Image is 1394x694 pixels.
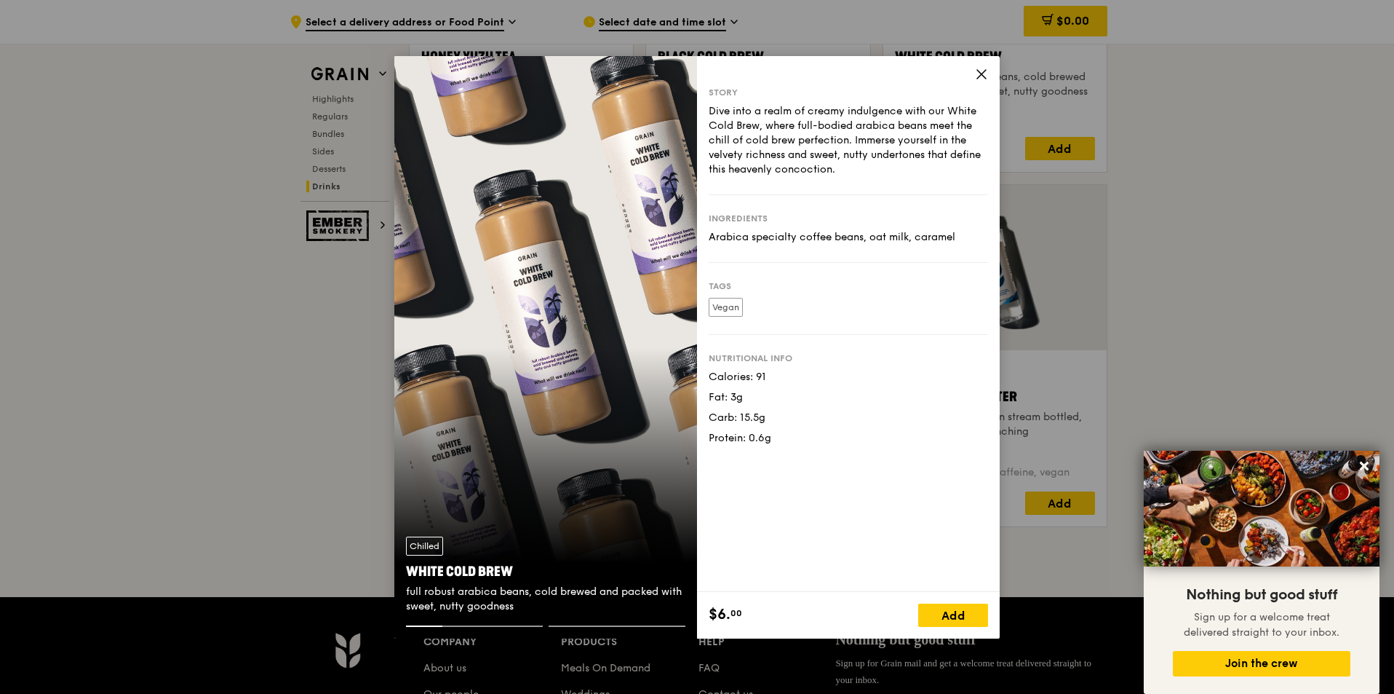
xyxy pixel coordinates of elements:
[1173,651,1350,677] button: Join the crew
[1353,454,1376,478] button: Close
[1144,451,1379,567] img: DSC07876-Edit02-Large.jpeg
[730,607,742,619] span: 00
[406,561,685,582] div: White Cold Brew
[709,298,743,317] label: Vegan
[1186,586,1337,604] span: Nothing but good stuff
[709,104,988,177] div: Dive into a realm of creamy indulgence with our White Cold Brew, where full-bodied arabica beans ...
[709,431,988,446] div: Protein: 0.6g
[709,230,988,245] div: Arabica specialty coffee beans, oat milk, caramel
[709,604,730,626] span: $6.
[709,280,988,292] div: Tags
[709,87,988,98] div: Story
[709,213,988,224] div: Ingredients
[709,370,988,385] div: Calories: 91
[709,411,988,425] div: Carb: 15.5g
[918,604,988,627] div: Add
[1184,611,1339,639] span: Sign up for a welcome treat delivered straight to your inbox.
[709,390,988,405] div: Fat: 3g
[406,537,443,556] div: Chilled
[709,352,988,364] div: Nutritional info
[406,585,685,614] div: full robust arabica beans, cold brewed and packed with sweet, nutty goodness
